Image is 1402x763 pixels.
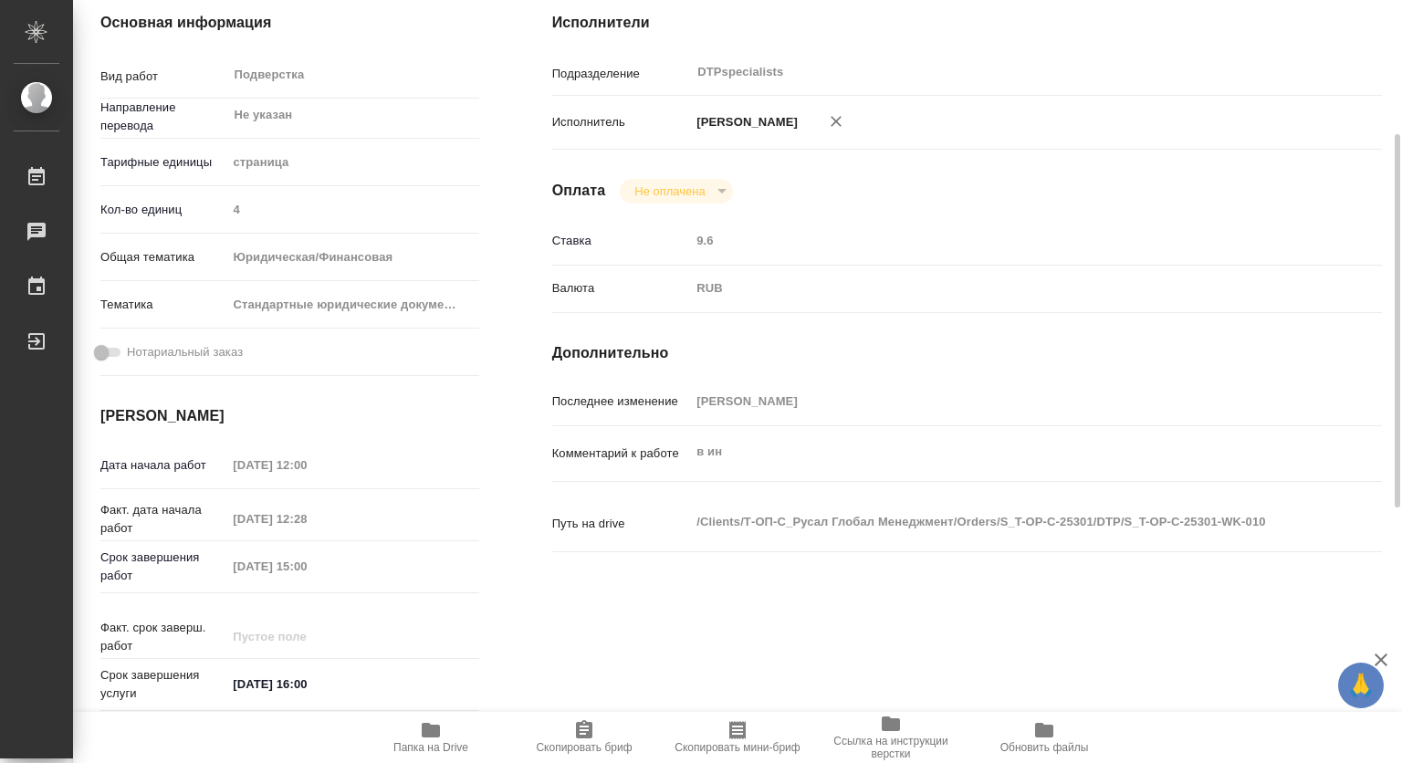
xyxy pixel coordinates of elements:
input: Пустое поле [690,388,1313,414]
p: Тарифные единицы [100,153,226,172]
p: Срок завершения услуги [100,666,226,703]
h4: Оплата [552,180,606,202]
h4: Исполнители [552,12,1382,34]
h4: [PERSON_NAME] [100,405,479,427]
span: Ссылка на инструкции верстки [825,735,957,760]
button: 🙏 [1338,663,1384,708]
input: Пустое поле [690,227,1313,254]
p: Последнее изменение [552,392,691,411]
span: Обновить файлы [1000,741,1089,754]
span: 🙏 [1345,666,1376,705]
p: Исполнитель [552,113,691,131]
input: ✎ Введи что-нибудь [226,671,386,697]
button: Скопировать бриф [507,712,661,763]
div: RUB [690,273,1313,304]
div: Не оплачена [620,179,732,204]
p: Подразделение [552,65,691,83]
span: Папка на Drive [393,741,468,754]
button: Обновить файлы [968,712,1121,763]
textarea: /Clients/Т-ОП-С_Русал Глобал Менеджмент/Orders/S_T-OP-C-25301/DTP/S_T-OP-C-25301-WK-010 [690,507,1313,538]
p: Комментарий к работе [552,444,691,463]
p: Дата начала работ [100,456,226,475]
div: страница [226,147,479,178]
input: Пустое поле [226,553,386,580]
p: Вид работ [100,68,226,86]
textarea: в ин [690,436,1313,467]
button: Не оплачена [629,183,710,199]
input: Пустое поле [226,623,386,650]
input: Пустое поле [226,506,386,532]
button: Удалить исполнителя [816,101,856,141]
h4: Дополнительно [552,342,1382,364]
p: Путь на drive [552,515,691,533]
input: Пустое поле [226,452,386,478]
button: Ссылка на инструкции верстки [814,712,968,763]
div: Стандартные юридические документы, договоры, уставы [226,289,479,320]
span: Нотариальный заказ [127,343,243,361]
span: Скопировать бриф [536,741,632,754]
h4: Основная информация [100,12,479,34]
p: Срок завершения работ [100,549,226,585]
div: Юридическая/Финансовая [226,242,479,273]
p: Общая тематика [100,248,226,267]
p: Факт. дата начала работ [100,501,226,538]
button: Скопировать мини-бриф [661,712,814,763]
p: [PERSON_NAME] [690,113,798,131]
p: Ставка [552,232,691,250]
input: Пустое поле [226,196,479,223]
p: Направление перевода [100,99,226,135]
p: Тематика [100,296,226,314]
p: Валюта [552,279,691,298]
p: Факт. срок заверш. работ [100,619,226,655]
p: Кол-во единиц [100,201,226,219]
span: Скопировать мини-бриф [675,741,800,754]
button: Папка на Drive [354,712,507,763]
